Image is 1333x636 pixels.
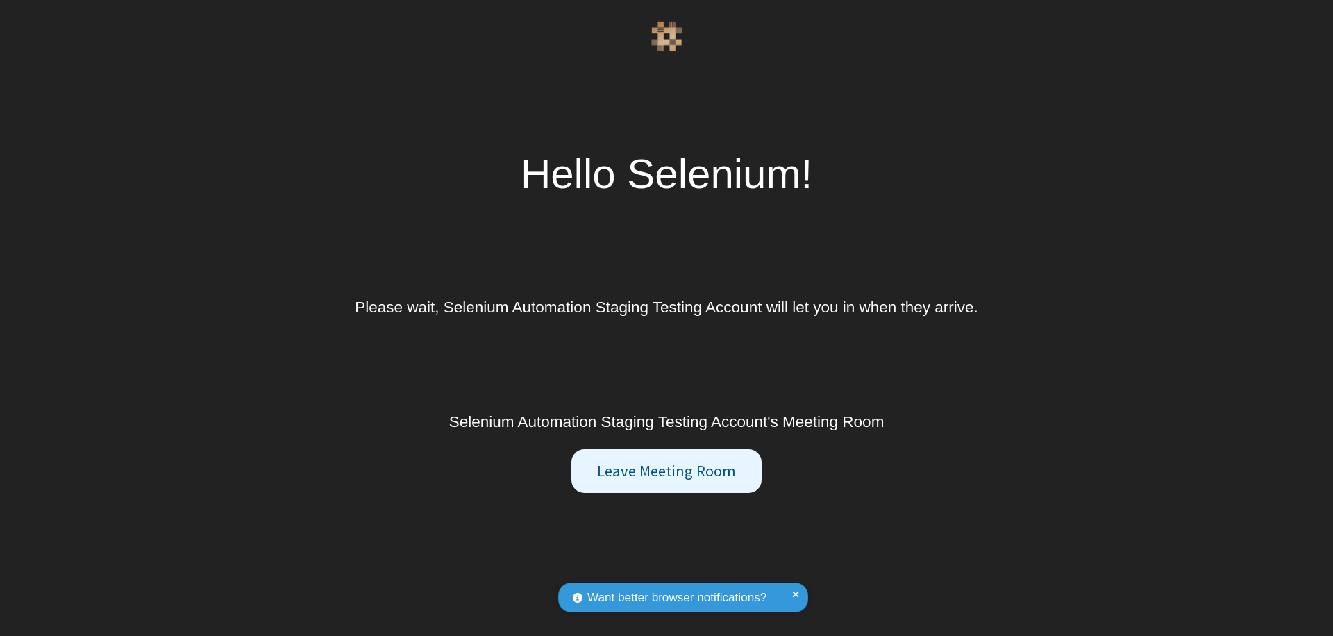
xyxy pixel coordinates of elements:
[355,296,978,319] div: Please wait, Selenium Automation Staging Testing Account will let you in when they arrive.
[521,143,812,206] div: Hello Selenium!
[571,449,761,494] button: Leave Meeting Room
[651,21,682,52] img: QA Selenium DO NOT DELETE OR CHANGE
[449,410,885,434] div: Selenium Automation Staging Testing Account's Meeting Room
[587,589,766,607] span: Want better browser notifications?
